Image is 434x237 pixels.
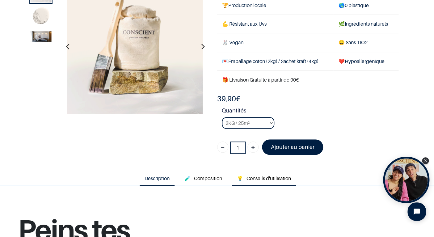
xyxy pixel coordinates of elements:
span: 💌 [222,58,228,64]
font: Ajouter au panier [271,144,314,150]
span: 🐰 Vegan [222,39,243,45]
td: ❤️Hypoallergénique [333,52,398,70]
span: 💪 Résistant aux Uvs [222,21,267,27]
b: € [217,94,240,103]
td: Emballage coton (2kg) / Sachet kraft (4kg) [217,52,334,70]
span: 39,90 [217,94,236,103]
img: Product image [30,31,51,41]
span: 🌿 [338,21,344,27]
span: 🧪 [184,175,191,181]
a: Supprimer [217,142,228,153]
img: Product image [30,6,51,27]
div: Tolstoy bubble widget [383,157,429,203]
td: Ingrédients naturels [333,15,398,33]
font: 🎁 Livraison Gratuite à partir de 90€ [222,77,299,83]
span: 😄 S [338,39,348,45]
span: 🌎 [338,2,344,8]
div: Close Tolstoy widget [422,157,429,164]
span: Description [145,175,170,181]
div: Open Tolstoy widget [383,157,429,203]
span: Composition [194,175,222,181]
a: Ajouter au panier [262,139,323,154]
iframe: Tidio Chat [402,197,431,226]
td: ans TiO2 [333,33,398,52]
span: 🏆 [222,2,228,8]
div: Open Tolstoy [383,157,429,203]
span: 💡 [237,175,243,181]
span: Conseils d'utilisation [246,175,291,181]
a: Ajouter [247,142,259,153]
strong: Quantités [222,106,398,117]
